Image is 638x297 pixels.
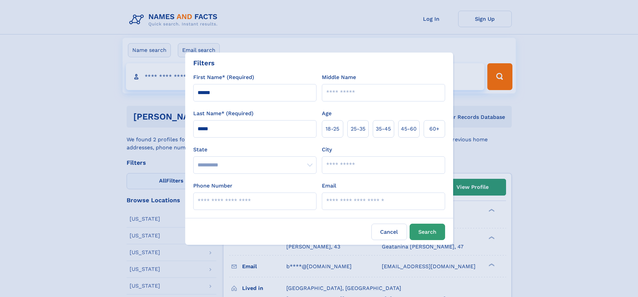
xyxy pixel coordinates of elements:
[410,224,445,240] button: Search
[193,182,232,190] label: Phone Number
[193,146,316,154] label: State
[376,125,391,133] span: 35‑45
[193,109,254,118] label: Last Name* (Required)
[401,125,417,133] span: 45‑60
[322,109,332,118] label: Age
[429,125,439,133] span: 60+
[351,125,365,133] span: 25‑35
[322,73,356,81] label: Middle Name
[326,125,339,133] span: 18‑25
[322,182,336,190] label: Email
[193,73,254,81] label: First Name* (Required)
[371,224,407,240] label: Cancel
[322,146,332,154] label: City
[193,58,215,68] div: Filters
